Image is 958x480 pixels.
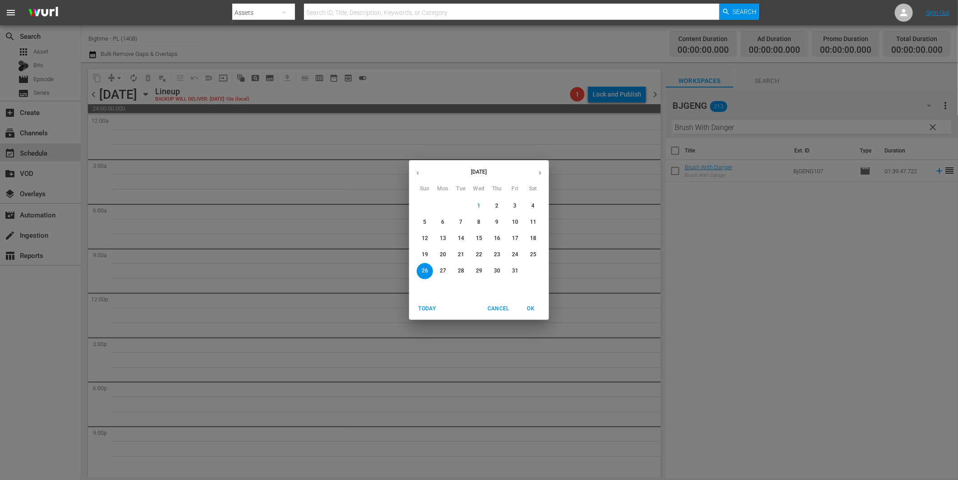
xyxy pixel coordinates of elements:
p: 10 [512,218,518,226]
p: 8 [477,218,480,226]
p: 18 [530,235,536,242]
span: Mon [435,185,451,194]
p: 27 [440,267,446,275]
p: 13 [440,235,446,242]
p: 30 [494,267,500,275]
p: 28 [458,267,464,275]
span: Tue [453,185,469,194]
button: 2 [489,198,505,214]
button: 6 [435,214,451,231]
button: 7 [453,214,469,231]
p: 9 [495,218,498,226]
p: 6 [441,218,444,226]
button: 12 [417,231,433,247]
button: 20 [435,247,451,263]
button: 24 [507,247,523,263]
span: Cancel [488,304,509,314]
p: 15 [476,235,482,242]
button: 10 [507,214,523,231]
p: 4 [531,202,534,210]
p: 26 [422,267,428,275]
p: 16 [494,235,500,242]
a: Sign Out [926,9,949,16]
button: 19 [417,247,433,263]
p: 23 [494,251,500,258]
p: 29 [476,267,482,275]
span: menu [5,7,16,18]
span: OK [520,304,542,314]
button: 22 [471,247,487,263]
p: 19 [422,251,428,258]
p: 25 [530,251,536,258]
p: 24 [512,251,518,258]
p: 20 [440,251,446,258]
p: 1 [477,202,480,210]
span: Fri [507,185,523,194]
button: 5 [417,214,433,231]
p: 11 [530,218,536,226]
button: 17 [507,231,523,247]
p: 5 [423,218,426,226]
p: 17 [512,235,518,242]
button: 14 [453,231,469,247]
button: 31 [507,263,523,279]
p: 2 [495,202,498,210]
button: 1 [471,198,487,214]
button: Cancel [484,301,513,316]
button: 11 [525,214,541,231]
span: Search [733,4,757,20]
span: Today [416,304,438,314]
p: 3 [513,202,516,210]
img: ans4CAIJ8jUAAAAAAAAAAAAAAAAAAAAAAAAgQb4GAAAAAAAAAAAAAAAAAAAAAAAAJMjXAAAAAAAAAAAAAAAAAAAAAAAAgAT5G... [22,2,65,23]
button: 27 [435,263,451,279]
button: 30 [489,263,505,279]
p: 21 [458,251,464,258]
p: [DATE] [427,168,531,176]
button: 3 [507,198,523,214]
p: 22 [476,251,482,258]
button: 21 [453,247,469,263]
button: 15 [471,231,487,247]
span: Wed [471,185,487,194]
button: 4 [525,198,541,214]
button: 16 [489,231,505,247]
button: 28 [453,263,469,279]
p: 31 [512,267,518,275]
button: OK [516,301,545,316]
p: 12 [422,235,428,242]
span: Sat [525,185,541,194]
p: 14 [458,235,464,242]
button: 9 [489,214,505,231]
button: 25 [525,247,541,263]
button: 8 [471,214,487,231]
button: 23 [489,247,505,263]
button: 26 [417,263,433,279]
span: Sun [417,185,433,194]
button: Today [413,301,442,316]
button: 29 [471,263,487,279]
span: Thu [489,185,505,194]
button: 13 [435,231,451,247]
p: 7 [459,218,462,226]
button: 18 [525,231,541,247]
